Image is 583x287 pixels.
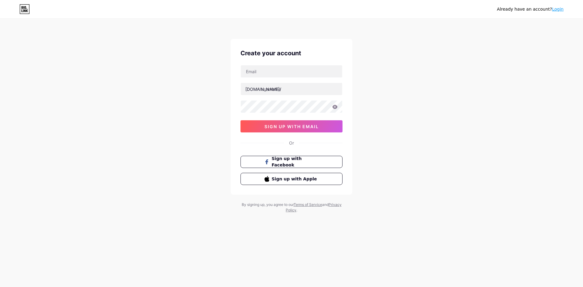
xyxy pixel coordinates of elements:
div: Or [289,140,294,146]
span: Sign up with Facebook [272,155,319,168]
div: Create your account [240,49,343,58]
button: Sign up with Apple [240,173,343,185]
div: By signing up, you agree to our and . [240,202,343,213]
div: Already have an account? [497,6,564,12]
span: Sign up with Apple [272,176,319,182]
input: Email [241,65,342,77]
a: Login [552,7,564,12]
div: [DOMAIN_NAME]/ [245,86,281,92]
button: Sign up with Facebook [240,156,343,168]
input: username [241,83,342,95]
span: sign up with email [264,124,319,129]
button: sign up with email [240,120,343,132]
a: Terms of Service [294,202,322,207]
